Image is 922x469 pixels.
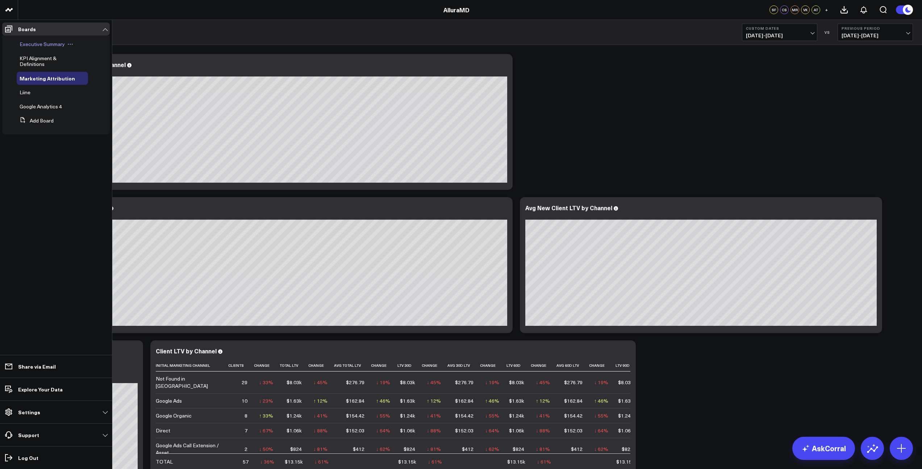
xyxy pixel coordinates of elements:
[371,360,397,372] th: Change
[455,397,473,404] div: $162.84
[556,360,589,372] th: Avg 60d Ltv
[17,114,54,127] button: Add Board
[18,409,40,415] p: Settings
[346,379,364,386] div: $276.79
[228,360,254,372] th: Clients
[509,379,524,386] div: $8.03k
[427,412,441,419] div: ↓ 41%
[564,397,583,404] div: $162.84
[485,397,499,404] div: ↑ 46%
[842,26,909,30] b: Previous Period
[536,397,550,404] div: ↑ 12%
[285,458,303,465] div: $13.15k
[376,445,390,453] div: ↓ 62%
[18,455,38,461] p: Log Out
[485,412,499,419] div: ↓ 55%
[842,33,909,38] span: [DATE] - [DATE]
[20,75,75,81] a: Marketing Attribution
[346,412,364,419] div: $154.42
[455,412,473,419] div: $154.42
[308,360,334,372] th: Change
[746,33,813,38] span: [DATE] - [DATE]
[20,90,30,95] a: Liine
[536,445,550,453] div: ↓ 81%
[506,360,531,372] th: Ltv 60d
[618,397,633,404] div: $1.63k
[156,427,170,434] div: Direct
[462,445,473,453] div: $412
[398,458,416,465] div: $13.15k
[376,379,390,386] div: ↓ 19%
[589,360,615,372] th: Change
[428,458,442,465] div: ↓ 61%
[427,445,441,453] div: ↓ 81%
[536,379,550,386] div: ↓ 45%
[400,379,415,386] div: $8.03k
[156,347,217,355] div: Client LTV by Channel
[242,397,247,404] div: 10
[20,104,62,109] a: Google Analytics 4
[821,30,834,34] div: VS
[353,445,364,453] div: $412
[790,5,799,14] div: MR
[346,427,364,434] div: $152.03
[242,379,247,386] div: 29
[400,427,415,434] div: $1.06k
[455,427,473,434] div: $152.03
[427,379,441,386] div: ↓ 45%
[376,427,390,434] div: ↓ 64%
[564,427,583,434] div: $152.03
[156,442,222,456] div: Google Ads Call Extension / Asset
[245,412,247,419] div: 8
[422,360,447,372] th: Change
[404,445,415,453] div: $824
[18,26,36,32] p: Boards
[594,379,608,386] div: ↓ 19%
[313,412,328,419] div: ↓ 41%
[259,412,273,419] div: ↑ 33%
[20,55,78,67] a: KPI Alignment & Definitions
[259,379,273,386] div: ↓ 33%
[334,360,371,372] th: Avg Total Ltv
[801,5,810,14] div: VK
[18,386,63,392] p: Explore Your Data
[447,360,480,372] th: Avg 30d Ltv
[618,427,633,434] div: $1.06k
[427,427,441,434] div: ↓ 88%
[18,432,39,438] p: Support
[564,412,583,419] div: $154.42
[290,445,302,453] div: $824
[376,397,390,404] div: ↑ 46%
[156,397,182,404] div: Google Ads
[313,379,328,386] div: ↓ 45%
[400,412,415,419] div: $1.24k
[313,445,328,453] div: ↓ 81%
[594,445,608,453] div: ↓ 62%
[287,412,302,419] div: $1.24k
[20,55,57,67] span: KPI Alignment & Definitions
[2,451,110,464] a: Log Out
[20,89,30,96] span: Liine
[280,360,308,372] th: Total Ltv
[156,458,173,465] div: TOTAL
[536,427,550,434] div: ↓ 88%
[314,458,329,465] div: ↓ 61%
[509,397,524,404] div: $1.63k
[571,445,583,453] div: $412
[245,445,247,453] div: 2
[780,5,789,14] div: CS
[20,41,65,47] a: Executive Summary
[537,458,551,465] div: ↓ 61%
[259,445,273,453] div: ↓ 50%
[480,360,506,372] th: Change
[594,397,608,404] div: ↑ 46%
[769,5,778,14] div: SF
[156,360,228,372] th: Initial Marketing Channel
[427,397,441,404] div: ↑ 12%
[259,397,273,404] div: ↓ 23%
[20,103,62,110] span: Google Analytics 4
[245,427,247,434] div: 7
[400,397,415,404] div: $1.63k
[822,5,831,14] button: +
[485,379,499,386] div: ↓ 19%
